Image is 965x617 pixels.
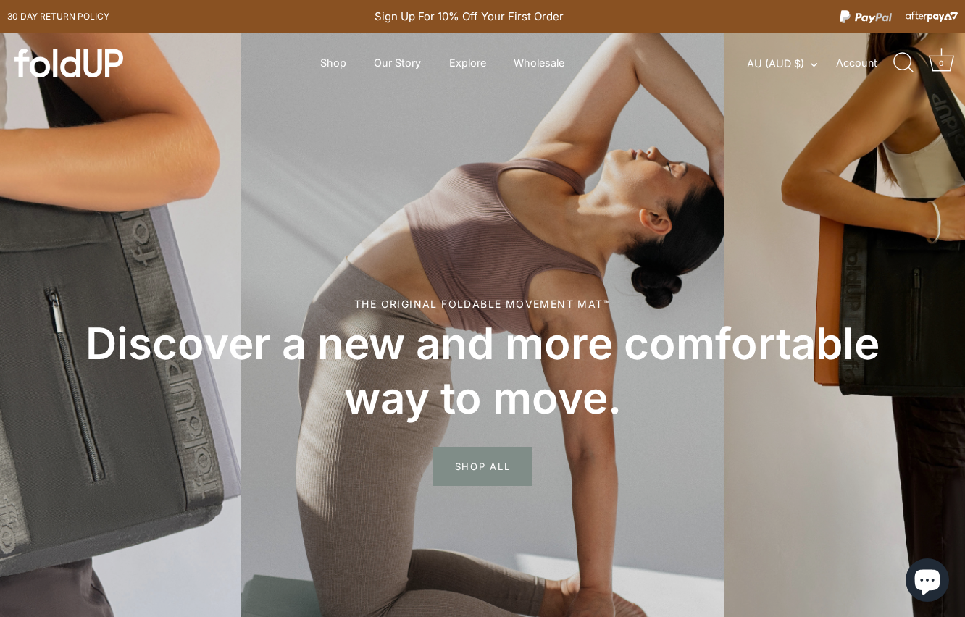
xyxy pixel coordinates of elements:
a: Wholesale [501,49,577,77]
h2: Discover a new and more comfortable way to move. [51,316,914,425]
a: Cart [925,47,957,79]
a: Search [887,47,919,79]
a: Explore [437,49,499,77]
div: 0 [934,56,948,70]
a: 30 day Return policy [7,8,109,25]
img: foldUP [14,49,123,77]
button: AU (AUD $) [747,57,833,70]
a: foldUP [14,49,152,77]
span: SHOP ALL [433,447,533,486]
inbox-online-store-chat: Shopify online store chat [901,558,953,605]
div: The original foldable movement mat™ [51,296,914,311]
a: Account [836,54,892,72]
a: Shop [307,49,359,77]
div: Primary navigation [284,49,600,77]
a: Our Story [362,49,434,77]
